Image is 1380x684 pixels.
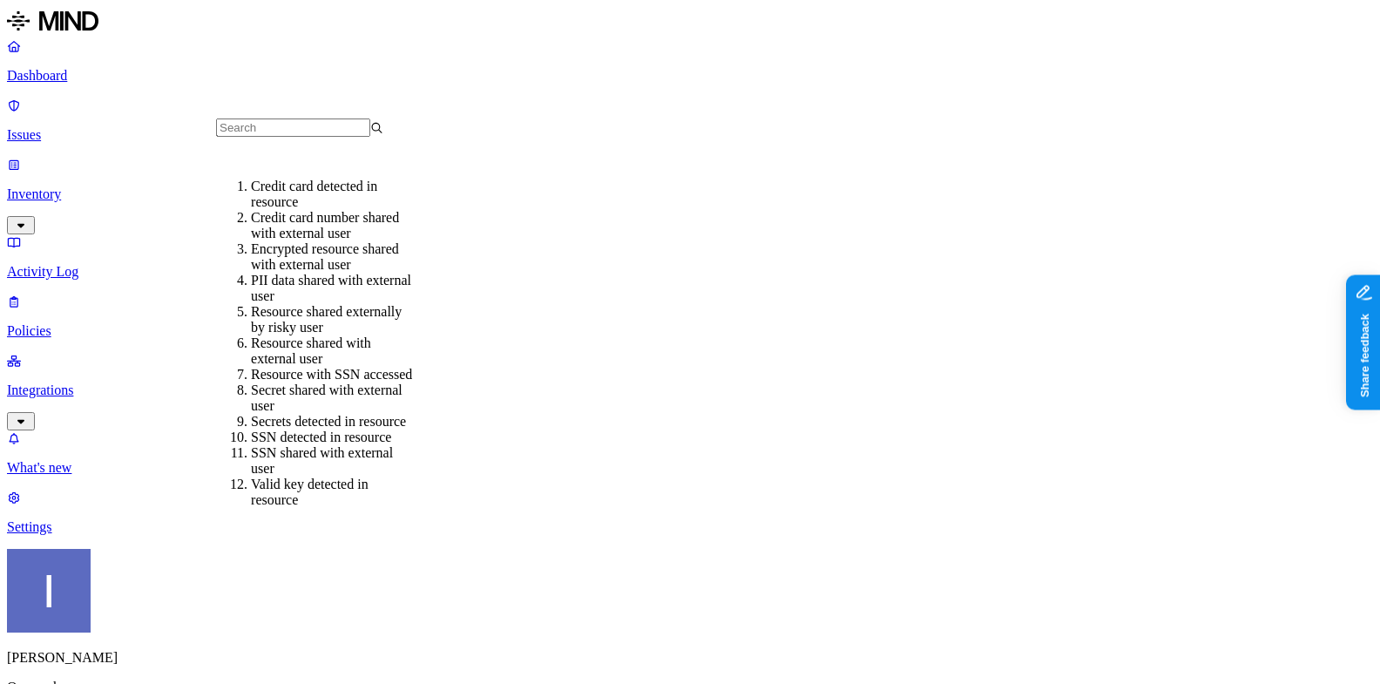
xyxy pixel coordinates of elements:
[7,294,1373,339] a: Policies
[7,68,1373,84] p: Dashboard
[251,430,418,445] div: SSN detected in resource
[251,241,418,273] div: Encrypted resource shared with external user
[7,264,1373,280] p: Activity Log
[251,445,418,477] div: SSN shared with external user
[251,304,418,335] div: Resource shared externally by risky user
[7,519,1373,535] p: Settings
[251,383,418,414] div: Secret shared with external user
[7,7,1373,38] a: MIND
[251,179,418,210] div: Credit card detected in resource
[7,353,1373,428] a: Integrations
[7,186,1373,202] p: Inventory
[7,323,1373,339] p: Policies
[251,210,418,241] div: Credit card number shared with external user
[216,119,370,137] input: Search
[7,234,1373,280] a: Activity Log
[7,490,1373,535] a: Settings
[7,38,1373,84] a: Dashboard
[251,273,418,304] div: PII data shared with external user
[7,383,1373,398] p: Integrations
[7,127,1373,143] p: Issues
[251,414,418,430] div: Secrets detected in resource
[251,367,418,383] div: Resource with SSN accessed
[251,335,418,367] div: Resource shared with external user
[7,549,91,633] img: Itai Schwartz
[7,430,1373,476] a: What's new
[251,477,418,508] div: Valid key detected in resource
[7,460,1373,476] p: What's new
[7,98,1373,143] a: Issues
[7,157,1373,232] a: Inventory
[7,7,98,35] img: MIND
